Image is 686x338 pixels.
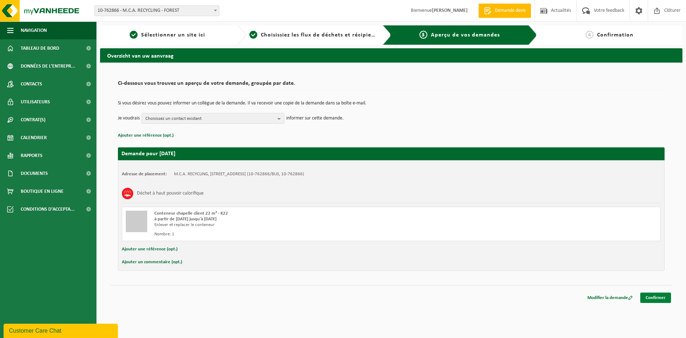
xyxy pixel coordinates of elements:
[145,113,275,124] span: Choisissez un contact existant
[137,188,204,199] h3: Déchet à haut pouvoir calorifique
[118,113,140,124] p: Je voudrais
[640,293,671,303] a: Confirmer
[121,151,175,157] strong: Demande pour [DATE]
[122,172,167,176] strong: Adresse de placement:
[118,80,665,90] h2: Ci-dessous vous trouvez un aperçu de votre demande, groupée par date.
[493,7,527,14] span: Demande devis
[118,101,665,106] p: Si vous désirez vous pouvez informer un collègue de la demande. Il va recevoir une copie de la de...
[21,21,47,39] span: Navigation
[141,32,205,38] span: Sélectionner un site ici
[249,31,257,39] span: 2
[94,5,219,16] span: 10-762866 - M.C.A. RECYCLING - FOREST
[4,322,119,338] iframe: chat widget
[154,211,228,216] span: Conteneur chapelle client 22 m³ - K22
[130,31,138,39] span: 1
[432,8,468,13] strong: [PERSON_NAME]
[21,147,43,165] span: Rapports
[582,293,638,303] a: Modifier la demande
[21,200,75,218] span: Conditions d'accepta...
[100,48,682,62] h2: Overzicht van uw aanvraag
[478,4,531,18] a: Demande devis
[21,75,42,93] span: Contacts
[104,31,232,39] a: 1Sélectionner un site ici
[21,57,75,75] span: Données de l'entrepr...
[586,31,593,39] span: 4
[21,165,48,182] span: Documents
[419,31,427,39] span: 3
[286,113,344,124] p: informer sur cette demande.
[174,171,304,177] td: M.C.A. RECYCLING, [STREET_ADDRESS] (10-762866/BUS, 10-762866)
[597,32,633,38] span: Confirmation
[21,129,47,147] span: Calendrier
[141,113,284,124] button: Choisissez un contact existant
[154,222,420,228] div: Enlever et replacer le conteneur
[249,31,377,39] a: 2Choisissiez les flux de déchets et récipients
[122,258,182,267] button: Ajouter un commentaire (opt.)
[21,182,64,200] span: Boutique en ligne
[21,111,45,129] span: Contrat(s)
[154,217,217,221] strong: à partir de [DATE] jusqu'à [DATE]
[21,39,59,57] span: Tableau de bord
[21,93,50,111] span: Utilisateurs
[95,6,219,16] span: 10-762866 - M.C.A. RECYCLING - FOREST
[154,231,420,237] div: Nombre: 1
[431,32,500,38] span: Aperçu de vos demandes
[261,32,380,38] span: Choisissiez les flux de déchets et récipients
[118,131,174,140] button: Ajouter une référence (opt.)
[122,245,178,254] button: Ajouter une référence (opt.)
